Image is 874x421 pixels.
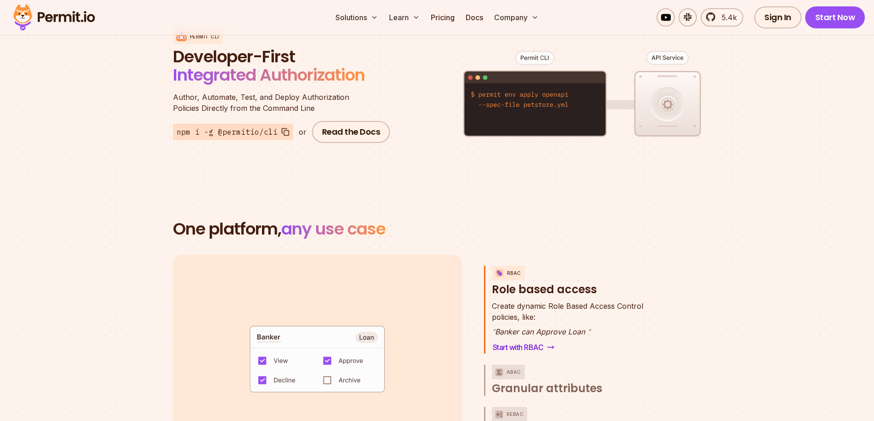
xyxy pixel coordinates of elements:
p: Banker can Approve Loan [492,326,643,337]
a: Start with RBAC [492,341,556,354]
span: " [587,327,590,336]
button: Solutions [332,8,382,27]
a: Start Now [805,6,865,28]
p: Policies Directly from the Command Line [173,92,393,114]
a: Sign In [754,6,802,28]
a: Pricing [427,8,458,27]
button: ABACGranular attributes [492,365,663,396]
h2: One platform, [173,220,701,238]
a: Docs [462,8,487,27]
div: RBACRole based access [492,301,663,354]
span: " [492,327,495,336]
p: policies, like: [492,301,643,323]
a: 5.4k [701,8,743,27]
img: Permit logo [9,2,99,33]
button: Company [490,8,542,27]
span: 5.4k [716,12,737,23]
span: Developer-First [173,48,393,66]
span: any use case [281,217,385,241]
button: npm i -g @permitio/cli [173,124,293,140]
span: Author, Automate, Test, and Deploy Authorization [173,92,393,103]
span: Integrated Authorization [173,63,365,87]
div: or [299,126,306,137]
a: Read the Docs [312,121,390,143]
span: Create dynamic Role Based Access Control [492,301,643,312]
span: Granular attributes [492,381,602,396]
p: Permit CLI [190,33,219,40]
button: Learn [385,8,423,27]
span: npm i -g @permitio/cli [177,126,278,137]
p: ABAC [507,365,521,379]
